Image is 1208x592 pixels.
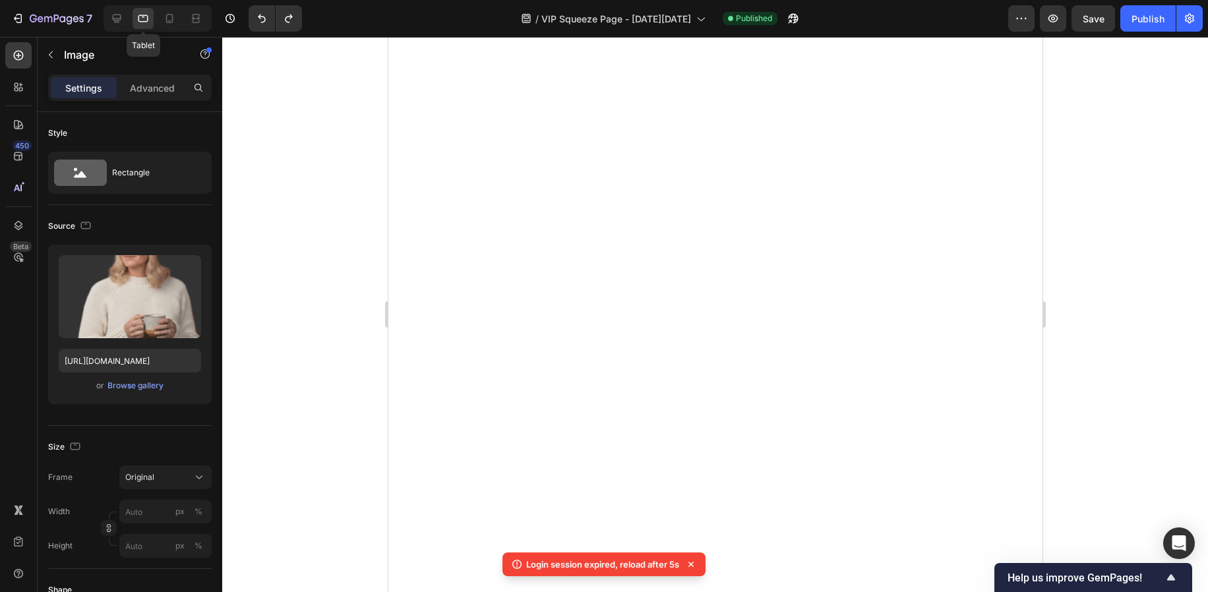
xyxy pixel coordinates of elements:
[172,504,188,519] button: %
[388,37,1042,592] iframe: Design area
[65,81,102,95] p: Settings
[535,12,539,26] span: /
[107,379,164,392] button: Browse gallery
[5,5,98,32] button: 7
[130,81,175,95] p: Advanced
[48,471,73,483] label: Frame
[48,127,67,139] div: Style
[107,380,164,392] div: Browse gallery
[59,349,201,372] input: https://example.com/image.jpg
[64,47,176,63] p: Image
[112,158,193,188] div: Rectangle
[1083,13,1104,24] span: Save
[86,11,92,26] p: 7
[736,13,772,24] span: Published
[13,140,32,151] div: 450
[191,538,206,554] button: px
[541,12,691,26] span: VIP Squeeze Page - [DATE][DATE]
[48,540,73,552] label: Height
[526,558,679,571] p: Login session expired, reload after 5s
[59,255,201,338] img: preview-image
[1072,5,1115,32] button: Save
[175,506,185,518] div: px
[195,506,202,518] div: %
[96,378,104,394] span: or
[48,438,83,456] div: Size
[172,538,188,554] button: %
[125,471,154,483] span: Original
[175,540,185,552] div: px
[119,465,212,489] button: Original
[119,534,212,558] input: px%
[1132,12,1164,26] div: Publish
[1163,527,1195,559] div: Open Intercom Messenger
[1120,5,1176,32] button: Publish
[195,540,202,552] div: %
[10,241,32,252] div: Beta
[48,218,94,235] div: Source
[191,504,206,519] button: px
[249,5,302,32] div: Undo/Redo
[1008,572,1163,584] span: Help us improve GemPages!
[119,500,212,523] input: px%
[1008,570,1179,585] button: Show survey - Help us improve GemPages!
[48,506,70,518] label: Width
